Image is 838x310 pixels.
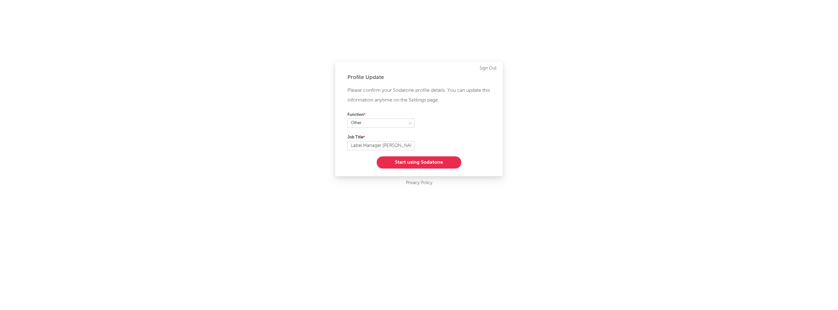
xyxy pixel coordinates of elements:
[347,111,414,119] label: Function
[406,179,432,187] a: Privacy Policy
[480,65,497,72] a: Sign Out
[377,156,461,169] button: Start using Sodatone
[347,74,491,81] div: Profile Update
[347,86,491,105] p: Please confirm your Sodatone profile details. You can update this information anytime on the Sett...
[347,134,414,141] label: Job Title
